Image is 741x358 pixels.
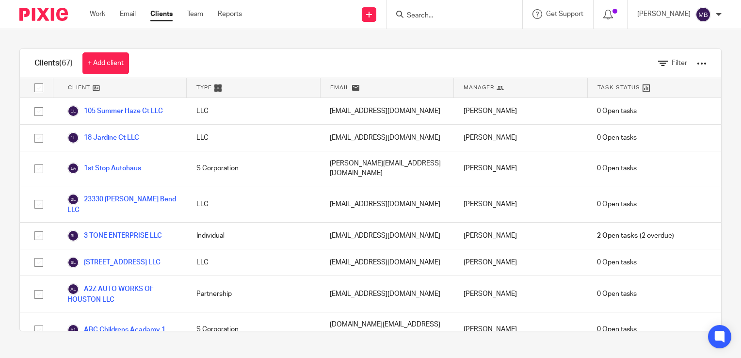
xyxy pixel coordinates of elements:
[330,83,350,92] span: Email
[67,163,141,174] a: 1st Stop Autohaus
[67,163,79,174] img: svg%3E
[67,283,79,295] img: svg%3E
[187,249,321,276] div: LLC
[695,7,711,22] img: svg%3E
[454,312,588,347] div: [PERSON_NAME]
[454,98,588,124] div: [PERSON_NAME]
[406,12,493,20] input: Search
[187,125,321,151] div: LLC
[187,151,321,186] div: S Corporation
[30,79,48,97] input: Select all
[67,194,79,205] img: svg%3E
[597,231,674,241] span: (2 overdue)
[597,199,637,209] span: 0 Open tasks
[67,283,177,305] a: A2Z AUTO WORKS OF HOUSTON LLC
[120,9,136,19] a: Email
[59,59,73,67] span: (67)
[187,98,321,124] div: LLC
[218,9,242,19] a: Reports
[454,186,588,222] div: [PERSON_NAME]
[82,52,129,74] a: + Add client
[464,83,494,92] span: Manager
[597,163,637,173] span: 0 Open tasks
[196,83,212,92] span: Type
[454,223,588,249] div: [PERSON_NAME]
[67,257,79,268] img: svg%3E
[637,9,691,19] p: [PERSON_NAME]
[597,106,637,116] span: 0 Open tasks
[187,9,203,19] a: Team
[320,125,454,151] div: [EMAIL_ADDRESS][DOMAIN_NAME]
[67,105,79,117] img: svg%3E
[597,258,637,267] span: 0 Open tasks
[34,58,73,68] h1: Clients
[320,186,454,222] div: [EMAIL_ADDRESS][DOMAIN_NAME]
[546,11,583,17] span: Get Support
[597,133,637,143] span: 0 Open tasks
[67,132,79,144] img: svg%3E
[187,223,321,249] div: Individual
[320,223,454,249] div: [EMAIL_ADDRESS][DOMAIN_NAME]
[67,105,163,117] a: 105 Summer Haze Ct LLC
[320,151,454,186] div: [PERSON_NAME][EMAIL_ADDRESS][DOMAIN_NAME]
[67,230,79,242] img: svg%3E
[67,324,79,336] img: svg%3E
[187,312,321,347] div: S Corporation
[597,325,637,334] span: 0 Open tasks
[597,231,638,241] span: 2 Open tasks
[90,9,105,19] a: Work
[19,8,68,21] img: Pixie
[68,83,90,92] span: Client
[454,276,588,312] div: [PERSON_NAME]
[597,289,637,299] span: 0 Open tasks
[320,312,454,347] div: [DOMAIN_NAME][EMAIL_ADDRESS][DOMAIN_NAME]
[597,83,640,92] span: Task Status
[454,249,588,276] div: [PERSON_NAME]
[67,257,161,268] a: [STREET_ADDRESS] LLC
[67,230,162,242] a: 3 TONE ENTERPRISE LLC
[320,249,454,276] div: [EMAIL_ADDRESS][DOMAIN_NAME]
[67,132,139,144] a: 18 Jardine Ct LLC
[187,186,321,222] div: LLC
[454,151,588,186] div: [PERSON_NAME]
[187,276,321,312] div: Partnership
[320,98,454,124] div: [EMAIL_ADDRESS][DOMAIN_NAME]
[67,324,165,336] a: ABC Childrens Acadamy 1
[150,9,173,19] a: Clients
[320,276,454,312] div: [EMAIL_ADDRESS][DOMAIN_NAME]
[672,60,687,66] span: Filter
[454,125,588,151] div: [PERSON_NAME]
[67,194,177,215] a: 23330 [PERSON_NAME] Bend LLC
